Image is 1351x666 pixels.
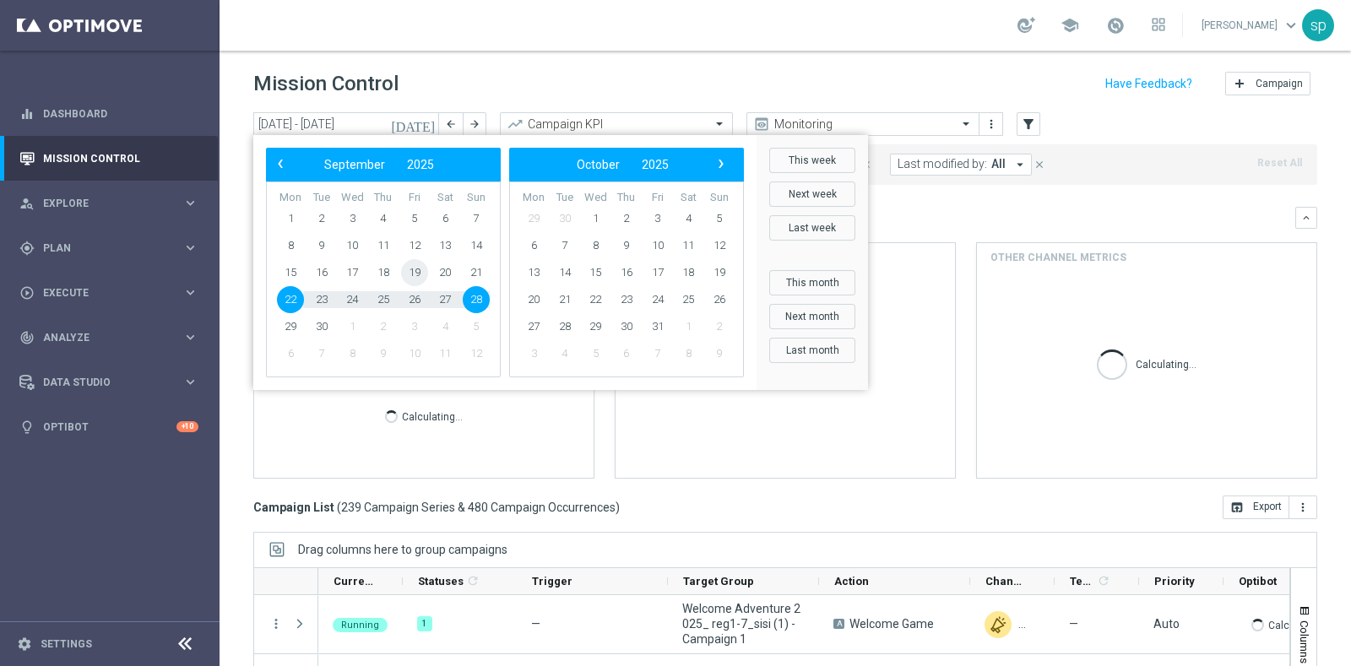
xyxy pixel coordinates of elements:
[43,377,182,387] span: Data Studio
[269,616,284,631] i: more_vert
[253,500,620,515] h3: Campaign List
[1069,616,1078,631] span: —
[675,340,702,367] span: 8
[19,136,198,181] div: Mission Control
[431,340,458,367] span: 11
[985,611,1012,638] img: Other
[339,205,366,232] span: 3
[19,91,198,136] div: Dashboard
[298,543,507,556] span: Drag columns here to group campaigns
[1032,155,1047,174] button: close
[43,91,198,136] a: Dashboard
[613,205,640,232] span: 2
[644,286,671,313] span: 24
[277,313,304,340] span: 29
[469,118,480,130] i: arrow_forward
[17,636,32,652] i: settings
[391,116,437,132] i: [DATE]
[1153,617,1180,631] span: Auto
[19,330,182,345] div: Analyze
[445,118,457,130] i: arrow_back
[1298,620,1311,663] span: Columns
[616,500,620,515] span: )
[706,259,733,286] span: 19
[1296,501,1310,514] i: more_vert
[341,500,616,515] span: 239 Campaign Series & 480 Campaign Occurrences
[19,420,199,434] button: lightbulb Optibot +10
[769,338,855,363] button: Last month
[401,232,428,259] span: 12
[463,232,490,259] span: 14
[19,331,199,344] div: track_changes Analyze keyboard_arrow_right
[270,154,292,176] button: ‹
[1230,501,1244,514] i: open_in_browser
[19,196,182,211] div: Explore
[1295,207,1317,229] button: keyboard_arrow_down
[551,205,578,232] span: 30
[513,154,731,176] bs-datepicker-navigation-view: ​ ​ ​
[644,205,671,232] span: 3
[551,259,578,286] span: 14
[769,181,855,207] button: Next week
[769,215,855,241] button: Last week
[675,232,702,259] span: 11
[644,232,671,259] span: 10
[466,574,480,587] i: refresh
[431,259,458,286] span: 20
[463,340,490,367] span: 12
[520,205,547,232] span: 29
[399,191,430,205] th: weekday
[746,112,979,136] ng-select: Monitoring
[370,205,397,232] span: 4
[1300,212,1312,224] i: keyboard_arrow_down
[551,286,578,313] span: 21
[613,340,640,367] span: 6
[582,232,609,259] span: 8
[43,198,182,208] span: Explore
[270,154,488,176] bs-datepicker-navigation-view: ​ ​ ​
[703,191,735,205] th: weekday
[463,259,490,286] span: 21
[308,232,335,259] span: 9
[463,112,486,136] button: arrow_forward
[991,157,1006,171] span: All
[275,191,307,205] th: weekday
[631,154,680,176] button: 2025
[19,107,199,121] button: equalizer Dashboard
[277,340,304,367] span: 6
[308,313,335,340] span: 30
[613,232,640,259] span: 9
[706,340,733,367] span: 9
[277,232,304,259] span: 8
[706,232,733,259] span: 12
[990,250,1126,265] h4: Other channel metrics
[1136,355,1196,371] p: Calculating...
[401,205,428,232] span: 5
[463,286,490,313] span: 28
[769,304,855,329] button: Next month
[500,112,733,136] ng-select: Campaign KPI
[1105,78,1192,89] input: Have Feedback?
[642,191,673,205] th: weekday
[254,595,318,654] div: Press SPACE to select this row.
[1233,77,1246,90] i: add
[1061,16,1079,35] span: school
[520,313,547,340] span: 27
[43,243,182,253] span: Plan
[551,232,578,259] span: 7
[675,259,702,286] span: 18
[19,152,199,165] button: Mission Control
[710,153,732,175] span: ›
[675,205,702,232] span: 4
[1289,495,1317,519] button: more_vert
[19,376,199,389] button: Data Studio keyboard_arrow_right
[19,241,199,255] div: gps_fixed Plan keyboard_arrow_right
[520,232,547,259] span: 6
[368,191,399,205] th: weekday
[582,286,609,313] span: 22
[644,313,671,340] span: 31
[1012,157,1028,172] i: arrow_drop_down
[518,191,550,205] th: weekday
[308,205,335,232] span: 2
[19,404,198,449] div: Optibot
